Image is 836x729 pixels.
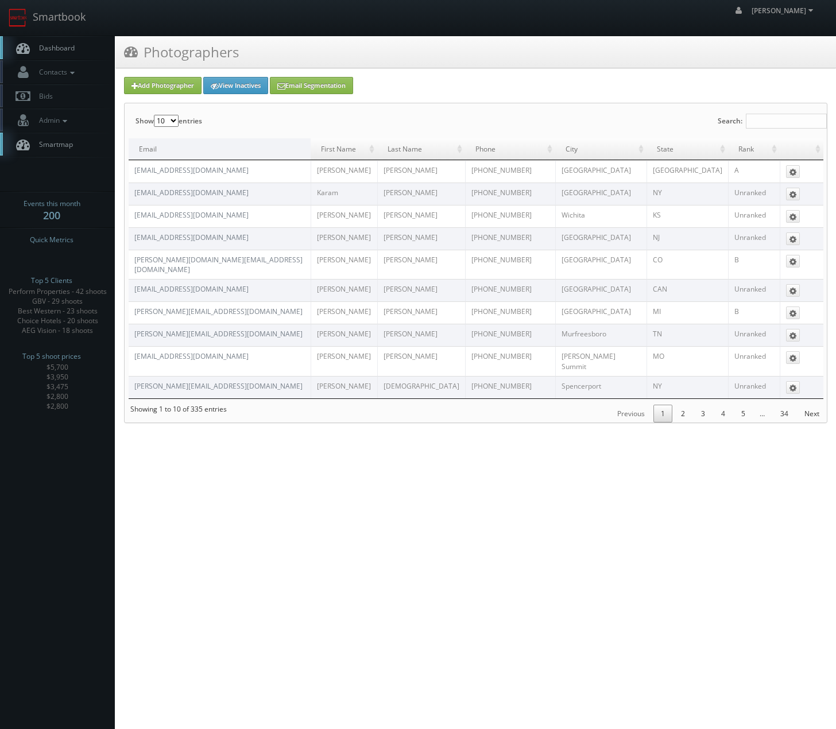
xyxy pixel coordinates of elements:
td: [PERSON_NAME] [377,160,465,183]
td: MO [647,346,728,375]
a: [EMAIL_ADDRESS][DOMAIN_NAME] [134,210,249,220]
a: 34 [773,405,796,422]
span: Smartmap [33,139,73,149]
td: Unranked [728,279,780,301]
td: Unranked [728,183,780,205]
span: Top 5 Clients [31,275,72,286]
td: MI [647,301,728,324]
td: [PHONE_NUMBER] [465,301,555,324]
td: Wichita [555,205,646,227]
td: [PHONE_NUMBER] [465,346,555,375]
a: [EMAIL_ADDRESS][DOMAIN_NAME] [134,165,249,175]
span: … [753,409,772,418]
a: 1 [653,405,672,422]
td: Karam [311,183,377,205]
td: NJ [647,227,728,250]
select: Showentries [154,115,179,127]
td: CO [647,250,728,279]
td: [PHONE_NUMBER] [465,227,555,250]
td: [PERSON_NAME] [377,227,465,250]
td: [PHONE_NUMBER] [465,160,555,183]
a: Add Photographer [124,77,202,94]
td: Unranked [728,324,780,346]
td: : activate to sort column ascending [780,138,823,160]
td: [PHONE_NUMBER] [465,376,555,398]
td: CAN [647,279,728,301]
td: [PERSON_NAME] [377,324,465,346]
td: [GEOGRAPHIC_DATA] [555,227,646,250]
span: Contacts [33,67,78,77]
td: Phone: activate to sort column ascending [465,138,555,160]
a: Email Segmentation [270,77,353,94]
label: Search: [718,103,827,138]
a: 2 [674,405,692,422]
td: Unranked [728,346,780,375]
td: [PHONE_NUMBER] [465,205,555,227]
td: Email: activate to sort column descending [129,138,311,160]
a: [PERSON_NAME][EMAIL_ADDRESS][DOMAIN_NAME] [134,381,303,391]
a: Next [797,405,827,422]
span: Events this month [24,198,80,210]
span: Bids [33,91,53,101]
td: Spencerport [555,376,646,398]
a: [PERSON_NAME][DOMAIN_NAME][EMAIL_ADDRESS][DOMAIN_NAME] [134,255,303,274]
td: Murfreesboro [555,324,646,346]
a: 4 [714,405,733,422]
span: Quick Metrics [30,234,73,246]
a: Previous [610,405,652,422]
td: [DEMOGRAPHIC_DATA] [377,376,465,398]
a: 5 [734,405,753,422]
td: [PERSON_NAME] Summit [555,346,646,375]
img: smartbook-logo.png [9,9,27,27]
a: [EMAIL_ADDRESS][DOMAIN_NAME] [134,351,249,361]
a: [EMAIL_ADDRESS][DOMAIN_NAME] [134,284,249,294]
td: [PHONE_NUMBER] [465,183,555,205]
td: [GEOGRAPHIC_DATA] [647,160,728,183]
td: TN [647,324,728,346]
h3: Photographers [124,42,239,62]
input: Search: [746,114,827,129]
a: [PERSON_NAME][EMAIL_ADDRESS][DOMAIN_NAME] [134,307,303,316]
td: B [728,301,780,324]
td: [GEOGRAPHIC_DATA] [555,183,646,205]
td: Unranked [728,227,780,250]
td: [GEOGRAPHIC_DATA] [555,250,646,279]
label: Show entries [136,103,202,138]
td: [GEOGRAPHIC_DATA] [555,160,646,183]
a: [PERSON_NAME][EMAIL_ADDRESS][DOMAIN_NAME] [134,329,303,339]
td: City: activate to sort column ascending [555,138,646,160]
td: [PERSON_NAME] [311,324,377,346]
td: [PERSON_NAME] [377,183,465,205]
td: Unranked [728,205,780,227]
td: [PERSON_NAME] [377,346,465,375]
td: KS [647,205,728,227]
div: Showing 1 to 10 of 335 entries [125,399,227,420]
td: [PERSON_NAME] [377,205,465,227]
a: View Inactives [203,77,268,94]
td: State: activate to sort column ascending [647,138,728,160]
td: [PERSON_NAME] [311,160,377,183]
span: Admin [33,115,70,125]
td: [PERSON_NAME] [377,250,465,279]
td: [PERSON_NAME] [311,376,377,398]
td: Unranked [728,376,780,398]
td: [PERSON_NAME] [311,227,377,250]
td: [PERSON_NAME] [311,301,377,324]
td: [PHONE_NUMBER] [465,324,555,346]
td: [GEOGRAPHIC_DATA] [555,279,646,301]
td: NY [647,376,728,398]
td: [PHONE_NUMBER] [465,250,555,279]
td: [GEOGRAPHIC_DATA] [555,301,646,324]
td: Rank: activate to sort column ascending [728,138,780,160]
a: 3 [694,405,713,422]
span: Dashboard [33,43,75,53]
td: Last Name: activate to sort column ascending [377,138,465,160]
a: [EMAIL_ADDRESS][DOMAIN_NAME] [134,188,249,197]
td: A [728,160,780,183]
td: B [728,250,780,279]
td: [PERSON_NAME] [377,279,465,301]
td: [PHONE_NUMBER] [465,279,555,301]
td: [PERSON_NAME] [311,250,377,279]
td: First Name: activate to sort column ascending [311,138,377,160]
span: Top 5 shoot prices [22,351,81,362]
